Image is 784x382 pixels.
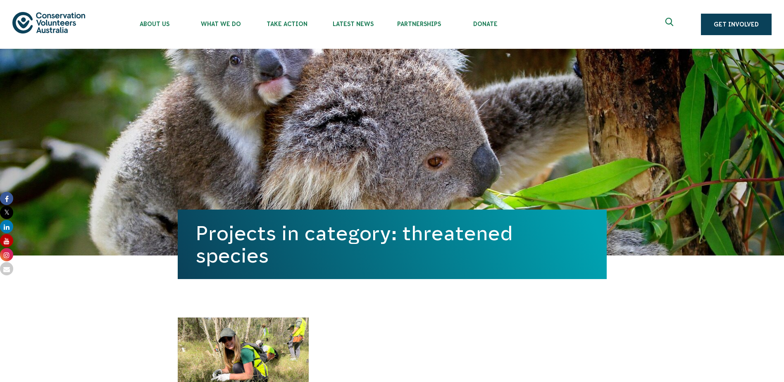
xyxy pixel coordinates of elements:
span: Latest News [320,21,386,27]
span: Partnerships [386,21,452,27]
span: About Us [122,21,188,27]
a: Get Involved [701,14,772,35]
span: Expand search box [665,18,676,31]
span: Donate [452,21,518,27]
button: Expand search box Close search box [660,14,680,34]
img: logo.svg [12,12,85,33]
span: What We Do [188,21,254,27]
span: Take Action [254,21,320,27]
h1: Projects in category: threatened species [196,222,589,267]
